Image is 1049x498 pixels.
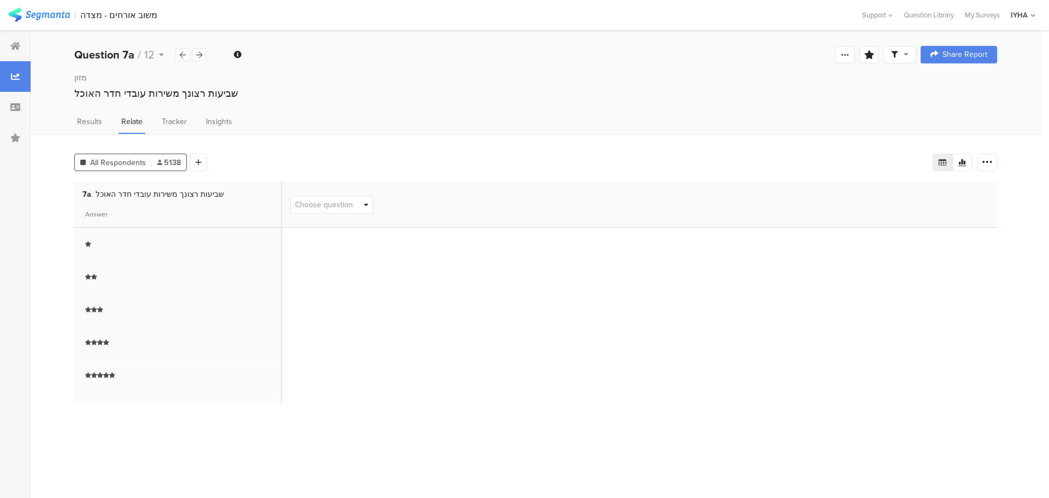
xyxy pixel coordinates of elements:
a: My Surveys [959,10,1005,20]
div: משוב אורחים - מצדה [80,10,157,20]
span: / [138,46,141,63]
div: IYHA [1011,10,1028,20]
a: Question Library [898,10,959,20]
span: Results [77,116,102,127]
span: Choose question [295,199,353,210]
b: Question 7a [74,46,134,63]
span: Tracker [162,116,187,127]
img: segmanta logo [8,8,70,22]
span: Share Report [942,51,987,58]
span: 12 [144,46,155,63]
span: שביעות רצונך משירות עובדי חדר האוכל [96,189,224,200]
span: 7a [82,189,93,200]
span: Answer [85,209,108,219]
div: | [74,9,76,21]
div: מזון [74,72,997,84]
span: Relate [121,116,143,127]
div: שביעות רצונך משירות עובדי חדר האוכל [74,86,997,101]
div: Support [862,7,893,24]
span: All Respondents [90,157,146,168]
span: . [91,189,93,200]
span: 5138 [157,157,181,168]
span: Insights [206,116,232,127]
